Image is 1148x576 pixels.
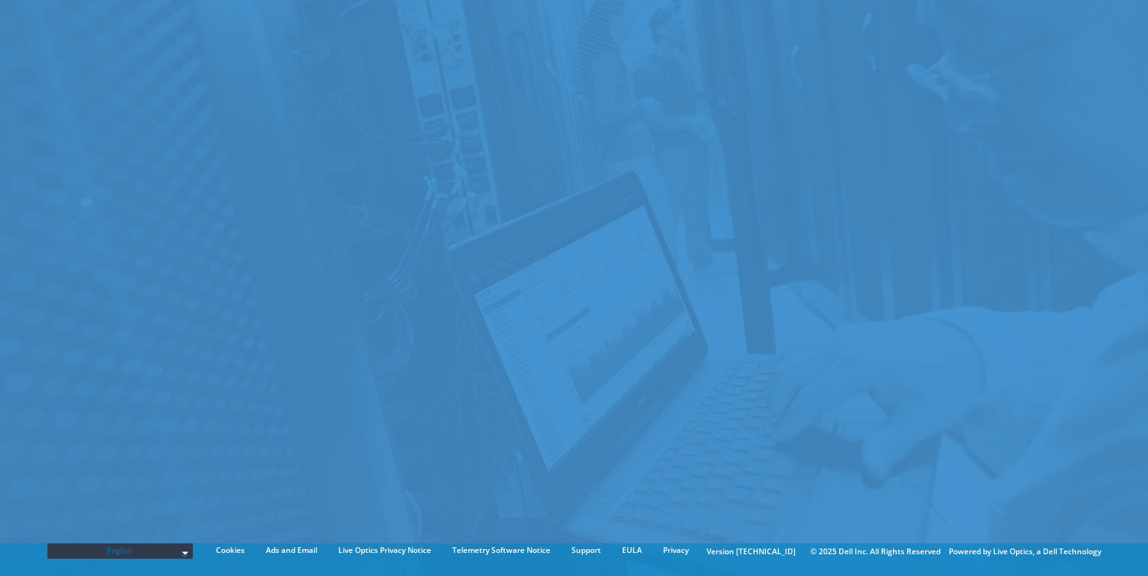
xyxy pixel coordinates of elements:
[612,543,652,557] a: EULA
[700,545,802,559] li: Version [TECHNICAL_ID]
[804,545,947,559] li: © 2025 Dell Inc. All Rights Reserved
[443,543,560,557] a: Telemetry Software Notice
[206,543,254,557] a: Cookies
[54,543,187,559] span: English
[653,543,698,557] a: Privacy
[562,543,611,557] a: Support
[949,545,1101,559] li: Powered by Live Optics, a Dell Technology
[329,543,441,557] a: Live Optics Privacy Notice
[256,543,327,557] a: Ads and Email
